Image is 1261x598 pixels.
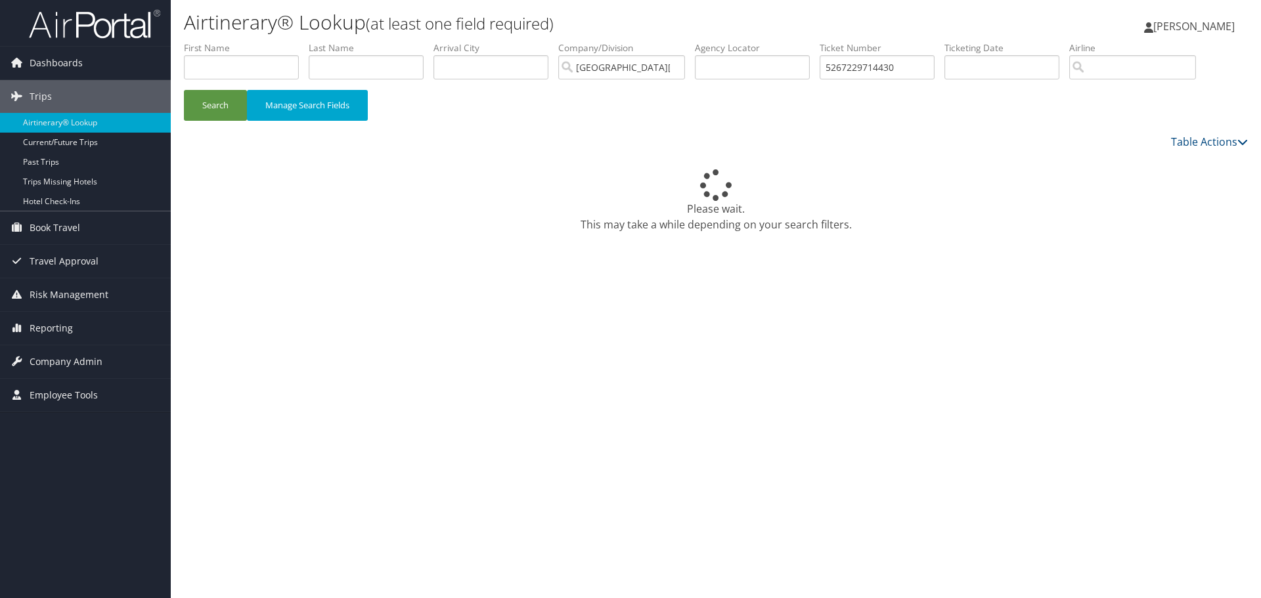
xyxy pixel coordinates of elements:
[184,9,893,36] h1: Airtinerary® Lookup
[29,9,160,39] img: airportal-logo.png
[30,312,73,345] span: Reporting
[184,41,309,54] label: First Name
[820,41,944,54] label: Ticket Number
[1171,135,1248,149] a: Table Actions
[184,169,1248,232] div: Please wait. This may take a while depending on your search filters.
[695,41,820,54] label: Agency Locator
[30,245,99,278] span: Travel Approval
[433,41,558,54] label: Arrival City
[1069,41,1206,54] label: Airline
[30,211,80,244] span: Book Travel
[1144,7,1248,46] a: [PERSON_NAME]
[30,345,102,378] span: Company Admin
[944,41,1069,54] label: Ticketing Date
[1153,19,1235,33] span: [PERSON_NAME]
[30,379,98,412] span: Employee Tools
[366,12,554,34] small: (at least one field required)
[30,278,108,311] span: Risk Management
[30,47,83,79] span: Dashboards
[247,90,368,121] button: Manage Search Fields
[309,41,433,54] label: Last Name
[30,80,52,113] span: Trips
[558,41,695,54] label: Company/Division
[184,90,247,121] button: Search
